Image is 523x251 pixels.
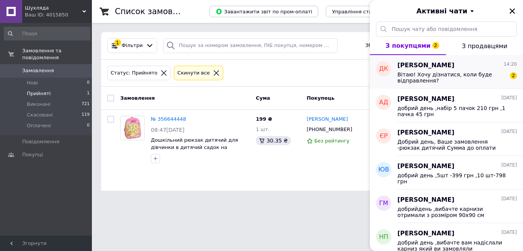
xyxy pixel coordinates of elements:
[87,90,90,97] span: 1
[379,233,388,241] span: НП
[25,5,82,11] span: Шухляда
[151,116,186,122] a: № 356644448
[114,39,121,46] div: 1
[27,112,53,118] span: Скасовані
[370,189,523,223] button: ГМ[PERSON_NAME][DATE]добрийдень ,вибачте карнизи отримали з розміром 90х90 см
[307,95,335,100] span: Покупець
[446,37,523,55] button: З продавцями
[314,138,350,144] span: Без рейтингу
[209,6,318,17] button: Завантажити звіт по пром-оплаті
[115,7,193,16] h1: Список замовлень
[120,95,155,100] span: Замовлення
[326,6,397,17] button: Управління статусами
[22,67,54,74] span: Замовлення
[365,42,417,49] span: Збережені фільтри:
[379,98,388,107] span: АД
[416,6,467,16] span: Активні чати
[256,126,270,132] span: 1 шт.
[397,196,454,204] span: [PERSON_NAME]
[370,37,446,55] button: З покупцями2
[216,8,312,15] span: Завантажити звіт по пром-оплаті
[87,79,90,86] span: 0
[501,229,517,236] span: [DATE]
[501,128,517,135] span: [DATE]
[22,151,43,158] span: Покупці
[332,9,391,15] span: Управління статусами
[151,137,238,164] a: Дошкільний рюкзак дитячий для дівчинки в дитячий садок на прогулянку Winx ([GEOGRAPHIC_DATA])
[370,89,523,122] button: АД[PERSON_NAME][DATE]добрий день ,набір 5 пачок 210 грн ,1 пачка 45 грн
[27,101,51,108] span: Виконані
[256,95,270,100] span: Cума
[397,61,454,70] span: [PERSON_NAME]
[109,69,159,77] div: Статус: Прийнято
[501,95,517,101] span: [DATE]
[503,61,517,68] span: 14:20
[82,112,90,118] span: 119
[397,71,506,84] span: Вітаю! Хочу дізнатися, коли буде відправлення?
[378,165,389,174] span: ЮВ
[501,162,517,168] span: [DATE]
[370,122,523,156] button: ЄР[PERSON_NAME][DATE]Добрий день, Ваше замовлення -рюкзак дитячий Сумма до оплати 199 грн Код ЄДР...
[397,139,506,151] span: Добрий день, Ваше замовлення -рюкзак дитячий Сумма до оплати 199 грн Код ЄДРПОУ 3484906264 [FINAN...
[122,42,143,49] span: Фільтри
[22,47,92,61] span: Замовлення та повідомлення
[370,55,523,89] button: ДК[PERSON_NAME]14:20Вітаю! Хочу дізнатися, коли буде відправлення?2
[27,79,38,86] span: Нові
[256,116,272,122] span: 199 ₴
[397,172,506,185] span: добрий день ,5шт -399 грн ,10 шт-798 грн
[386,42,431,49] span: З покупцями
[462,42,507,50] span: З продавцями
[27,90,51,97] span: Прийняті
[4,27,90,40] input: Пошук
[120,116,145,140] a: Фото товару
[397,128,454,137] span: [PERSON_NAME]
[22,138,59,145] span: Повідомлення
[121,116,144,140] img: Фото товару
[27,122,51,129] span: Оплачені
[376,21,517,37] input: Пошук чату або повідомлення
[370,156,523,189] button: ЮВ[PERSON_NAME][DATE]добрий день ,5шт -399 грн ,10 шт-798 грн
[501,196,517,202] span: [DATE]
[256,136,291,145] div: 30.35 ₴
[510,72,517,79] span: 2
[163,38,338,53] input: Пошук за номером замовлення, ПІБ покупця, номером телефону, Email, номером накладної
[508,6,517,16] button: Закрити
[176,69,211,77] div: Cкинути все
[379,65,388,73] span: ДК
[25,11,92,18] div: Ваш ID: 4015850
[397,95,454,104] span: [PERSON_NAME]
[151,127,185,133] span: 08:47[DATE]
[397,229,454,238] span: [PERSON_NAME]
[379,199,388,208] span: ГМ
[87,122,90,129] span: 0
[397,206,506,218] span: добрийдень ,вибачте карнизи отримали з розміром 90х90 см
[305,125,354,134] div: [PHONE_NUMBER]
[82,101,90,108] span: 721
[391,6,502,16] button: Активні чати
[307,116,348,123] a: [PERSON_NAME]
[432,42,439,49] span: 2
[380,132,388,141] span: ЄР
[397,162,454,171] span: [PERSON_NAME]
[397,105,506,117] span: добрий день ,набір 5 пачок 210 грн ,1 пачка 45 грн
